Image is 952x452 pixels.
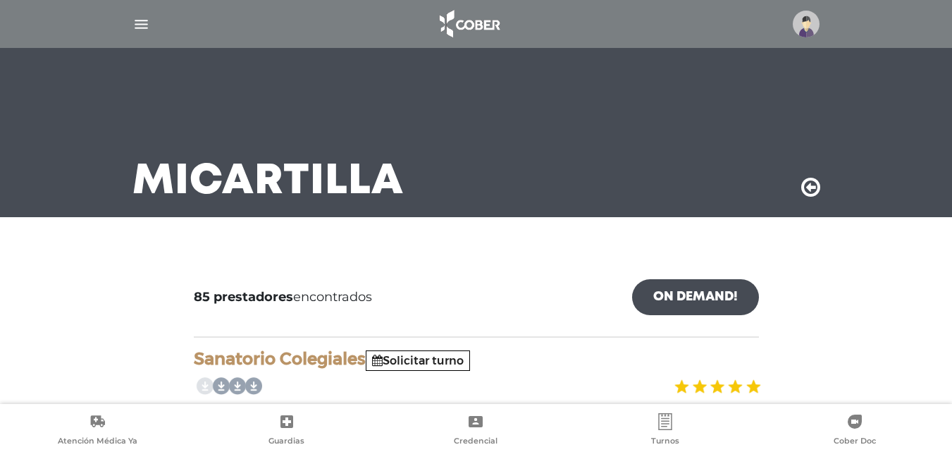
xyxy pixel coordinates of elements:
a: Atención Médica Ya [3,413,192,449]
span: Cober Doc [834,436,876,448]
img: estrellas_badge.png [672,371,761,403]
img: logo_cober_home-white.png [432,7,506,41]
h3: Mi Cartilla [132,164,404,200]
h4: Sanatorio Colegiales [194,349,759,369]
span: Guardias [268,436,304,448]
img: profile-placeholder.svg [793,11,820,37]
a: Cober Doc [760,413,949,449]
img: Cober_menu-lines-white.svg [132,16,150,33]
b: 85 prestadores [194,289,293,305]
span: Turnos [651,436,679,448]
span: encontrados [194,288,372,307]
a: Turnos [571,413,760,449]
span: Credencial [454,436,497,448]
span: Atención Médica Ya [58,436,137,448]
a: Credencial [381,413,571,449]
a: On Demand! [632,279,759,315]
a: Solicitar turno [372,354,464,367]
a: Guardias [192,413,382,449]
